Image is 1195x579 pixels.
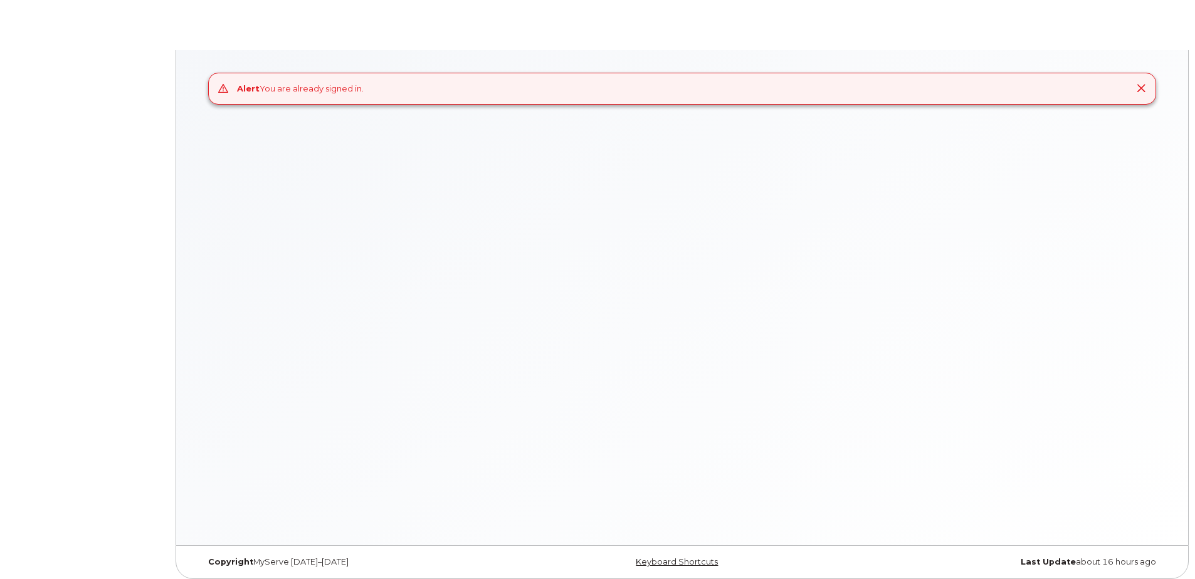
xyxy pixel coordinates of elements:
[1021,557,1076,566] strong: Last Update
[208,557,253,566] strong: Copyright
[237,83,364,95] div: You are already signed in.
[843,557,1166,567] div: about 16 hours ago
[636,557,718,566] a: Keyboard Shortcuts
[237,83,260,93] strong: Alert
[199,557,521,567] div: MyServe [DATE]–[DATE]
